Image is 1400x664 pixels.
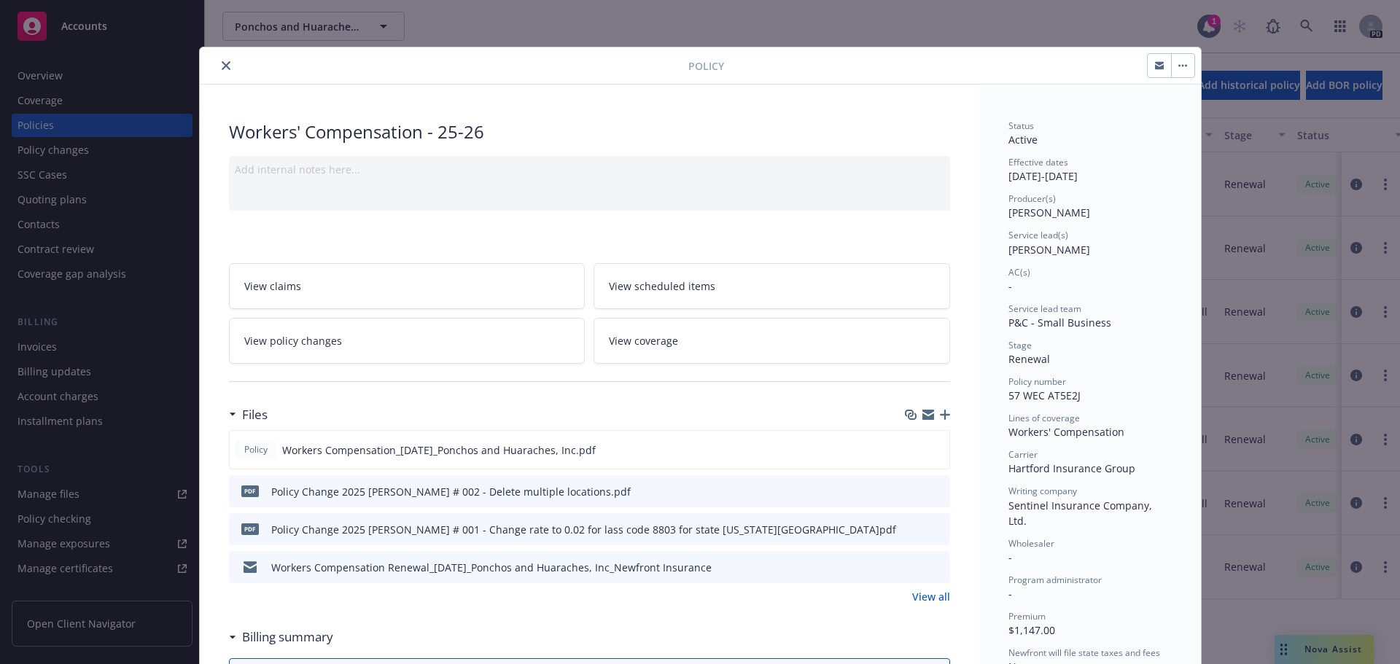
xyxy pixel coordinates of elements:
[912,589,950,604] a: View all
[1008,302,1081,315] span: Service lead team
[1008,647,1160,659] span: Newfront will file state taxes and fees
[1008,339,1032,351] span: Stage
[907,442,919,458] button: download file
[1008,388,1081,402] span: 57 WEC AT5E2J
[244,278,301,294] span: View claims
[1008,229,1068,241] span: Service lead(s)
[241,523,259,534] span: pdf
[1008,623,1055,637] span: $1,147.00
[931,484,944,499] button: preview file
[930,442,944,458] button: preview file
[1008,279,1012,293] span: -
[1008,610,1046,622] span: Premium
[931,522,944,537] button: preview file
[1008,120,1034,132] span: Status
[271,560,712,575] div: Workers Compensation Renewal_[DATE]_Ponchos and Huaraches, Inc_Newfront Insurance
[282,442,596,458] span: Workers Compensation_[DATE]_Ponchos and Huaraches, Inc.pdf
[1008,587,1012,601] span: -
[1008,499,1155,528] span: Sentinel Insurance Company, Ltd.
[1008,243,1090,257] span: [PERSON_NAME]
[217,57,235,74] button: close
[1008,206,1090,219] span: [PERSON_NAME]
[609,333,678,348] span: View coverage
[1008,461,1135,475] span: Hartford Insurance Group
[229,318,586,364] a: View policy changes
[1008,448,1038,461] span: Carrier
[1008,352,1050,366] span: Renewal
[688,58,724,74] span: Policy
[931,560,944,575] button: preview file
[1008,550,1012,564] span: -
[1008,316,1111,329] span: P&C - Small Business
[1008,192,1056,205] span: Producer(s)
[1008,133,1038,147] span: Active
[594,318,950,364] a: View coverage
[241,485,259,496] span: pdf
[242,628,333,647] h3: Billing summary
[1008,156,1068,168] span: Effective dates
[244,333,342,348] span: View policy changes
[1008,375,1066,388] span: Policy number
[271,484,631,499] div: Policy Change 2025 [PERSON_NAME] # 002 - Delete multiple locations.pdf
[241,443,271,456] span: Policy
[1008,485,1077,497] span: Writing company
[908,560,919,575] button: download file
[1008,266,1030,278] span: AC(s)
[1008,412,1080,424] span: Lines of coverage
[1008,156,1172,184] div: [DATE] - [DATE]
[908,484,919,499] button: download file
[271,522,896,537] div: Policy Change 2025 [PERSON_NAME] # 001 - Change rate to 0.02 for lass code 8803 for state [US_STA...
[235,162,944,177] div: Add internal notes here...
[908,522,919,537] button: download file
[229,263,586,309] a: View claims
[229,628,333,647] div: Billing summary
[1008,537,1054,550] span: Wholesaler
[1008,574,1102,586] span: Program administrator
[1008,424,1172,440] div: Workers' Compensation
[609,278,715,294] span: View scheduled items
[229,120,950,144] div: Workers' Compensation - 25-26
[229,405,268,424] div: Files
[242,405,268,424] h3: Files
[594,263,950,309] a: View scheduled items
